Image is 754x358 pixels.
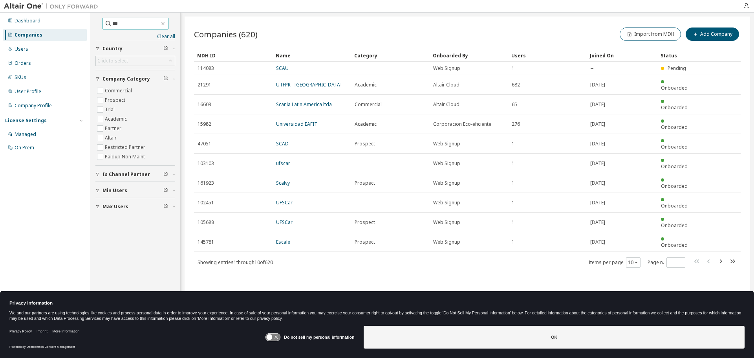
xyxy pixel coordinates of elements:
span: Page n. [648,257,685,268]
span: Corporacion Eco-eficiente [433,121,491,127]
div: MDH ID [197,49,269,62]
span: Clear filter [163,76,168,82]
span: Onboarded [661,183,688,189]
div: Onboarded By [433,49,505,62]
div: Users [511,49,584,62]
span: Web Signup [433,219,460,226]
span: Web Signup [433,200,460,206]
button: Add Company [686,28,739,41]
span: [DATE] [590,219,605,226]
div: Managed [15,131,36,138]
span: Clear filter [163,204,168,210]
a: SCAU [276,65,289,72]
span: Altair Cloud [433,82,459,88]
span: Onboarded [661,104,688,111]
span: 65 [512,101,517,108]
div: Company Profile [15,103,52,109]
div: Click to select [96,56,175,66]
div: User Profile [15,88,41,95]
span: Max Users [102,204,128,210]
a: Scalvy [276,180,290,186]
span: [DATE] [590,121,605,127]
span: Prospect [355,239,375,245]
div: Orders [15,60,31,66]
div: Joined On [590,49,654,62]
span: Pending [668,65,686,72]
span: Onboarded [661,84,688,91]
span: [DATE] [590,180,605,186]
button: Max Users [95,198,175,215]
span: 145781 [198,239,214,245]
span: 15982 [198,121,211,127]
label: Altair [105,133,118,143]
span: 1 [512,65,514,72]
span: Prospect [355,141,375,147]
button: Min Users [95,182,175,199]
button: Company Category [95,70,175,88]
span: Showing entries 1 through 10 of 620 [198,259,273,266]
span: Web Signup [433,160,460,167]
span: [DATE] [590,239,605,245]
span: Items per page [589,257,641,268]
span: -- [590,65,593,72]
span: Prospect [355,180,375,186]
button: Country [95,40,175,57]
label: Commercial [105,86,134,95]
div: Dashboard [15,18,40,24]
a: Clear all [95,33,175,40]
span: Commercial [355,101,382,108]
a: Universidad EAFIT [276,121,317,127]
span: Country [102,46,123,52]
span: 1 [512,180,514,186]
span: 47051 [198,141,211,147]
span: [DATE] [590,82,605,88]
span: Onboarded [661,242,688,248]
div: Name [276,49,348,62]
span: 1 [512,200,514,206]
span: 102451 [198,200,214,206]
span: Altair Cloud [433,101,459,108]
div: SKUs [15,74,26,81]
div: Status [661,49,694,62]
span: [DATE] [590,141,605,147]
button: Import from MDH [620,28,681,41]
span: Academic [355,82,377,88]
span: 1 [512,160,514,167]
a: ufscar [276,160,290,167]
span: Web Signup [433,239,460,245]
span: Company Category [102,76,150,82]
button: Is Channel Partner [95,166,175,183]
label: Trial [105,105,116,114]
div: On Prem [15,145,34,151]
span: Onboarded [661,202,688,209]
span: [DATE] [590,101,605,108]
a: UFSCar [276,219,293,226]
a: Scania Latin America ltda [276,101,332,108]
span: Is Channel Partner [102,171,150,178]
label: Partner [105,124,123,133]
span: 114083 [198,65,214,72]
span: Academic [355,121,377,127]
span: Onboarded [661,124,688,130]
a: SCAD [276,140,289,147]
label: Restricted Partner [105,143,147,152]
span: Onboarded [661,163,688,170]
span: 276 [512,121,520,127]
span: 682 [512,82,520,88]
span: Prospect [355,219,375,226]
div: License Settings [5,117,47,124]
div: Companies [15,32,42,38]
div: Click to select [97,58,128,64]
img: Altair One [4,2,102,10]
span: 1 [512,219,514,226]
span: [DATE] [590,200,605,206]
span: [DATE] [590,160,605,167]
span: 16603 [198,101,211,108]
a: UTFPR - [GEOGRAPHIC_DATA] [276,81,342,88]
span: 1 [512,239,514,245]
div: Users [15,46,28,52]
span: Web Signup [433,65,460,72]
span: Web Signup [433,180,460,186]
span: Clear filter [163,46,168,52]
div: Category [354,49,426,62]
